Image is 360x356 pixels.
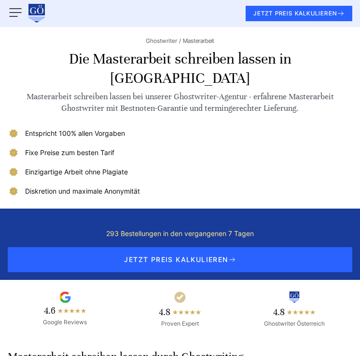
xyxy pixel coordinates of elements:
[246,6,352,21] button: JETZT PREIS KALKULIEREN
[8,185,19,197] img: Diskretion und maximale Anonymität
[44,305,55,316] div: 4.6
[174,291,186,303] img: Proven Expert
[59,291,71,303] img: Google Reviews
[8,247,352,272] span: JETZT PREIS KALKULIEREN
[43,318,87,326] div: Google Reviews
[8,228,352,239] div: 293 Bestellungen in den vergangenen 7 Tagen
[183,37,214,45] span: Masterarbeit
[8,128,19,139] img: Entspricht 100% allen Vorgaben
[8,128,352,139] li: Entspricht 100% allen Vorgaben
[172,306,201,318] img: stars
[273,306,285,318] div: 4.8
[8,166,19,178] img: Einzigartige Arbeit ohne Plagiate
[8,91,352,114] div: Masterarbeit schreiben lassen bei unserer Ghostwriter-Agentur - erfahrene Masterarbeit Ghostwrite...
[264,320,325,328] div: Ghostwriter Österreich
[8,147,352,158] li: Fixe Preise zum besten Tarif
[146,37,181,45] a: Ghostwriter
[8,50,352,88] h1: Die Masterarbeit schreiben lassen in [GEOGRAPHIC_DATA]
[287,306,316,318] img: stars
[8,216,352,228] div: Jetzt 2 Seiten ohne Risiko testen
[57,305,86,316] img: stars
[8,147,19,158] img: Fixe Preise zum besten Tarif
[159,306,170,318] div: 4.8
[159,320,201,328] div: Proven Expert
[8,185,352,197] li: Diskretion und maximale Anonymität
[8,166,352,178] li: Einzigartige Arbeit ohne Plagiate
[8,5,23,20] img: Menu open
[289,291,300,303] img: Ghostwriter
[27,4,46,23] img: wirschreiben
